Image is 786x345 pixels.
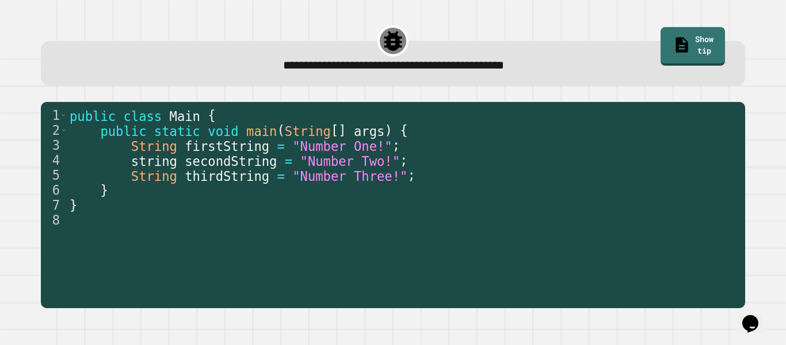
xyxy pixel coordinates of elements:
span: String [285,123,331,138]
span: public [70,108,116,123]
div: 8 [41,213,67,228]
span: = [285,153,292,168]
div: 4 [41,153,67,168]
iframe: chat widget [738,299,774,333]
span: "Number Three!" [292,168,407,183]
span: static [154,123,200,138]
span: = [277,138,284,153]
span: String [131,168,177,183]
div: 5 [41,168,67,183]
span: args [354,123,384,138]
span: Toggle code folding, rows 1 through 7 [60,108,67,123]
span: secondString [185,153,277,168]
span: void [208,123,238,138]
span: public [100,123,146,138]
div: 1 [41,108,67,123]
span: thirdString [185,168,269,183]
span: class [123,108,162,123]
div: 2 [41,123,67,138]
span: main [246,123,277,138]
span: String [131,138,177,153]
div: 7 [41,198,67,213]
a: Show tip [661,27,725,66]
span: = [277,168,284,183]
div: 3 [41,138,67,153]
div: 6 [41,183,67,198]
span: Main [170,108,200,123]
span: Toggle code folding, rows 2 through 6 [60,123,67,138]
span: "Number Two!" [300,153,400,168]
span: firstString [185,138,269,153]
span: string [131,153,177,168]
span: "Number One!" [292,138,392,153]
